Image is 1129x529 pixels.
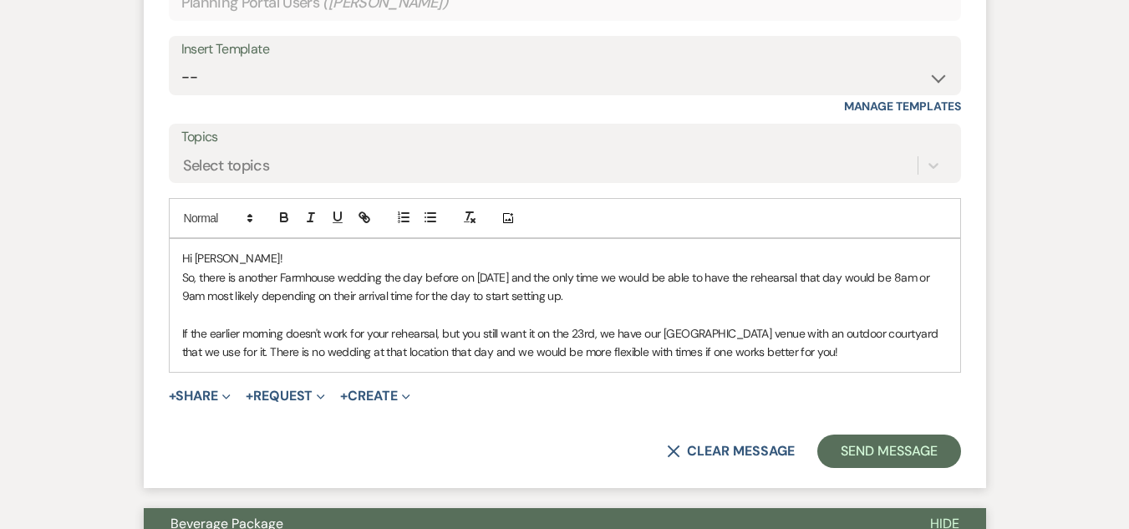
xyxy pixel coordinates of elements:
span: + [246,389,253,403]
span: + [169,389,176,403]
div: Select topics [183,155,270,177]
p: If the earlier morning doesn't work for your rehearsal, but you still want it on the 23rd, we hav... [182,324,948,362]
a: Manage Templates [844,99,961,114]
p: So, there is another Farmhouse wedding the day before on [DATE] and the only time we would be abl... [182,268,948,306]
label: Topics [181,125,948,150]
button: Send Message [817,435,960,468]
button: Create [340,389,409,403]
button: Request [246,389,325,403]
div: Insert Template [181,38,948,62]
span: + [340,389,348,403]
button: Share [169,389,231,403]
p: Hi [PERSON_NAME]! [182,249,948,267]
button: Clear message [667,445,794,458]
